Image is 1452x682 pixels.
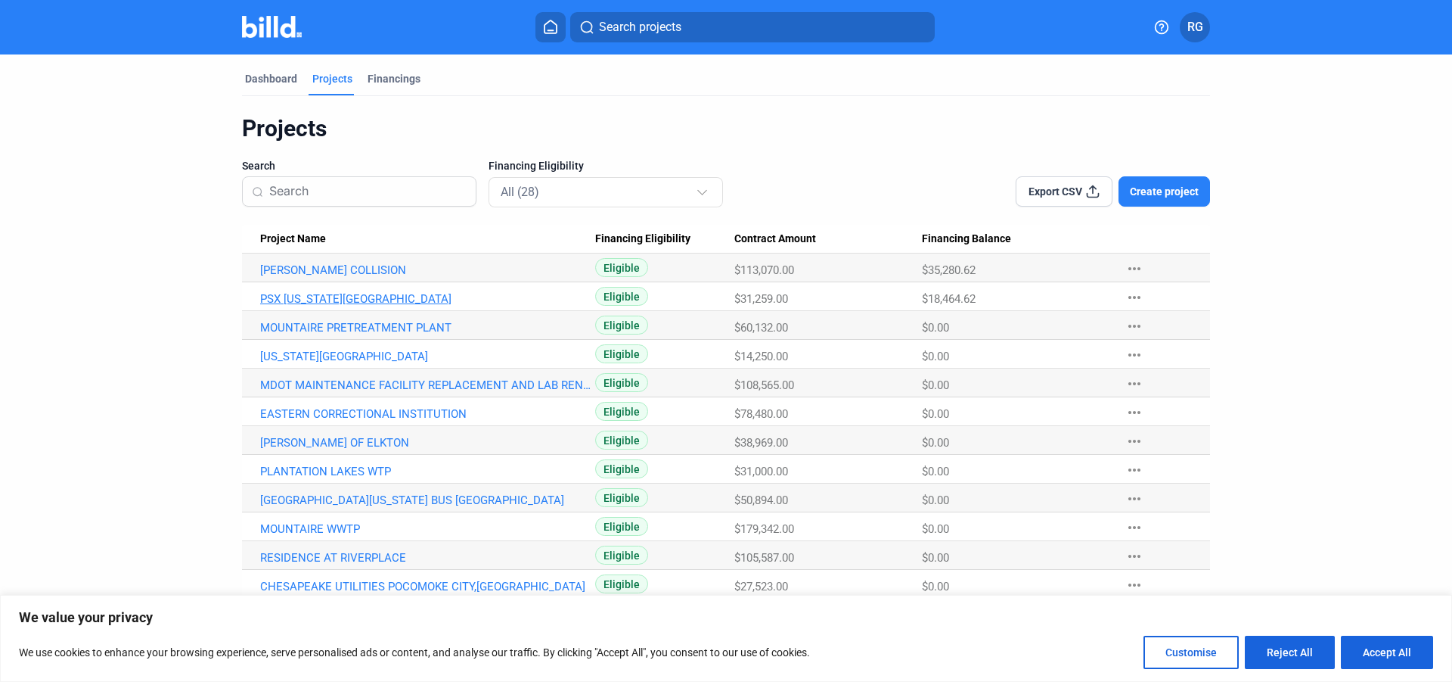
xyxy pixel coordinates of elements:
[922,494,949,507] span: $0.00
[1118,176,1210,207] button: Create project
[260,232,326,246] span: Project Name
[1125,547,1143,565] mat-icon: more_horiz
[260,321,595,335] a: MOUNTAIRE PRETREATMENT PLANT
[242,158,275,173] span: Search
[1180,12,1210,42] button: RG
[922,522,949,536] span: $0.00
[1143,636,1239,669] button: Customise
[922,350,949,363] span: $0.00
[734,321,788,335] span: $60,132.00
[734,551,794,565] span: $105,587.00
[595,316,648,335] span: Eligible
[922,580,949,593] span: $0.00
[922,436,949,450] span: $0.00
[260,292,595,306] a: PSX [US_STATE][GEOGRAPHIC_DATA]
[922,263,976,277] span: $35,280.62
[260,350,595,363] a: [US_STATE][GEOGRAPHIC_DATA]
[1125,260,1143,278] mat-icon: more_horiz
[595,546,648,565] span: Eligible
[19,643,810,662] p: We use cookies to enhance your browsing experience, serve personalised ads or content, and analys...
[734,378,794,392] span: $108,565.00
[1016,176,1112,207] button: Export CSV
[922,407,949,421] span: $0.00
[242,114,1210,143] div: Projects
[595,344,648,363] span: Eligible
[734,263,794,277] span: $113,070.00
[599,18,681,36] span: Search projects
[922,321,949,335] span: $0.00
[1125,317,1143,335] mat-icon: more_horiz
[260,580,595,593] a: CHESAPEAKE UTILITIES POCOMOKE CITY,[GEOGRAPHIC_DATA]
[922,378,949,392] span: $0.00
[595,232,734,246] div: Financing Eligibility
[734,407,788,421] span: $78,480.00
[734,232,922,246] div: Contract Amount
[595,517,648,536] span: Eligible
[1028,184,1082,199] span: Export CSV
[922,232,1011,246] span: Financing Balance
[260,494,595,507] a: [GEOGRAPHIC_DATA][US_STATE] BUS [GEOGRAPHIC_DATA]
[595,488,648,507] span: Eligible
[595,258,648,277] span: Eligible
[1125,490,1143,508] mat-icon: more_horiz
[1125,288,1143,307] mat-icon: more_horiz
[242,16,302,38] img: Billd Company Logo
[312,71,352,86] div: Projects
[922,551,949,565] span: $0.00
[1125,403,1143,422] mat-icon: more_horiz
[1125,519,1143,537] mat-icon: more_horiz
[1125,432,1143,450] mat-icon: more_horiz
[1125,576,1143,594] mat-icon: more_horiz
[734,292,788,306] span: $31,259.00
[260,263,595,277] a: [PERSON_NAME] COLLISION
[1125,346,1143,364] mat-icon: more_horiz
[501,185,539,199] mat-select-trigger: All (28)
[922,292,976,306] span: $18,464.62
[734,350,788,363] span: $14,250.00
[1125,375,1143,393] mat-icon: more_horiz
[734,494,788,507] span: $50,894.00
[734,232,816,246] span: Contract Amount
[260,465,595,478] a: PLANTATION LAKES WTP
[595,575,648,593] span: Eligible
[260,407,595,421] a: EASTERN CORRECTIONAL INSTITUTION
[260,551,595,565] a: RESIDENCE AT RIVERPLACE
[245,71,297,86] div: Dashboard
[595,373,648,392] span: Eligible
[1341,636,1433,669] button: Accept All
[922,465,949,478] span: $0.00
[260,378,595,392] a: MDOT MAINTENANCE FACILITY REPLACEMENT AND LAB RENOV
[1130,184,1199,199] span: Create project
[368,71,420,86] div: Financings
[260,522,595,536] a: MOUNTAIRE WWTP
[260,232,595,246] div: Project Name
[489,158,584,173] span: Financing Eligibility
[19,609,1433,627] p: We value your privacy
[595,402,648,421] span: Eligible
[1187,18,1203,36] span: RG
[734,436,788,450] span: $38,969.00
[595,232,690,246] span: Financing Eligibility
[922,232,1110,246] div: Financing Balance
[570,12,935,42] button: Search projects
[734,522,794,536] span: $179,342.00
[595,431,648,450] span: Eligible
[1125,461,1143,479] mat-icon: more_horiz
[595,459,648,478] span: Eligible
[269,176,467,207] input: Search
[260,436,595,450] a: [PERSON_NAME] OF ELKTON
[595,287,648,306] span: Eligible
[734,580,788,593] span: $27,523.00
[734,465,788,478] span: $31,000.00
[1245,636,1335,669] button: Reject All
